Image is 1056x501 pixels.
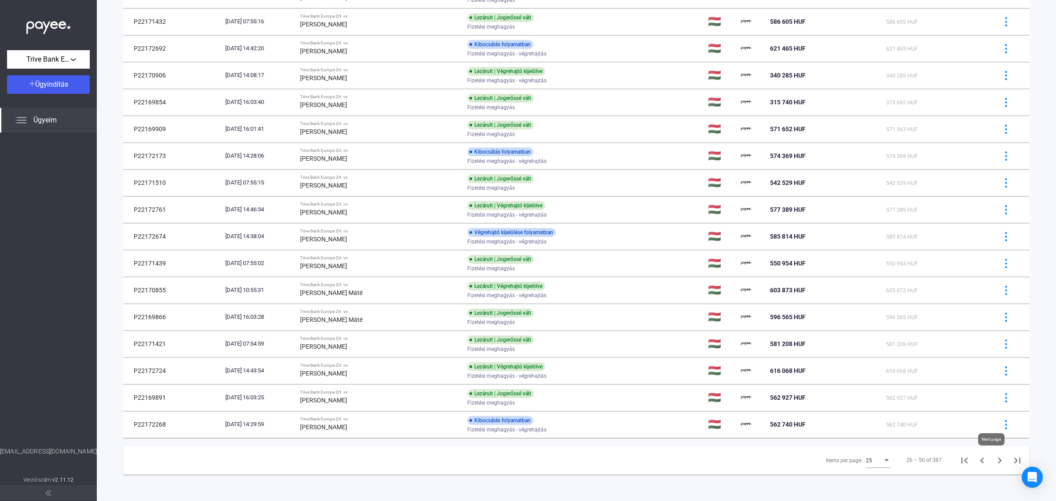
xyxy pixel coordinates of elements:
strong: [PERSON_NAME] [300,343,347,350]
span: 562 740 HUF [770,421,806,428]
span: 340 285 HUF [770,72,806,79]
span: 621 465 HUF [886,46,918,52]
button: more-blue [997,415,1015,434]
img: more-blue [1001,205,1011,214]
td: 🇭🇺 [704,250,737,276]
span: Trive Bank Europe Zrt. [26,54,70,65]
span: Fizetési meghagyás - végrehajtás [467,75,546,86]
div: Trive Bank Europe Zrt. vs [300,94,461,99]
td: 🇭🇺 [704,169,737,196]
td: 🇭🇺 [704,277,737,303]
span: 586 605 HUF [886,19,918,25]
strong: [PERSON_NAME] [300,182,347,189]
strong: [PERSON_NAME] [300,101,347,108]
td: P22169854 [123,89,222,115]
img: more-blue [1001,393,1011,402]
span: 562 927 HUF [886,395,918,401]
span: Fizetési meghagyás - végrehajtás [467,424,546,435]
td: P22170855 [123,277,222,303]
td: 🇭🇺 [704,8,737,35]
span: 25 [866,457,872,464]
td: P22172724 [123,357,222,384]
button: Last page [1008,451,1026,469]
div: [DATE] 16:03:28 [225,313,293,321]
span: 562 740 HUF [886,422,918,428]
button: First page [956,451,973,469]
strong: [PERSON_NAME] [300,236,347,243]
img: more-blue [1001,71,1011,80]
button: Ügyindítás [7,75,90,94]
span: 616 068 HUF [886,368,918,374]
td: P22170906 [123,62,222,88]
span: 542 529 HUF [886,180,918,186]
span: 315 740 HUF [770,99,806,106]
img: more-blue [1001,259,1011,268]
button: more-blue [997,388,1015,407]
div: [DATE] 16:01:41 [225,125,293,133]
span: Fizetési meghagyás - végrehajtás [467,290,546,301]
div: Lezárult | Jogerőssé vált [467,174,534,183]
img: payee-logo [741,312,752,322]
td: 🇭🇺 [704,89,737,115]
img: more-blue [1001,125,1011,134]
img: arrow-double-left-grey.svg [46,490,51,496]
strong: [PERSON_NAME] [300,370,347,377]
img: more-blue [1001,420,1011,429]
span: 571 652 HUF [770,125,806,133]
span: 340 285 HUF [886,73,918,79]
div: Lezárult | Jogerőssé vált [467,255,534,264]
button: Trive Bank Europe Zrt. [7,50,90,69]
div: Végrehajtó kijelölése folyamatban [467,228,556,237]
strong: [PERSON_NAME] [300,397,347,404]
strong: [PERSON_NAME] [300,209,347,216]
span: 315 692 HUF [886,99,918,106]
strong: [PERSON_NAME] [300,128,347,135]
img: more-blue [1001,17,1011,26]
span: 585 814 HUF [770,233,806,240]
div: [DATE] 14:38:04 [225,232,293,241]
span: 571 563 HUF [886,126,918,133]
td: P22172173 [123,143,222,169]
div: Kibocsátás folyamatban [467,416,533,425]
span: Fizetési meghagyás [467,102,515,113]
td: P22172674 [123,223,222,250]
td: 🇭🇺 [704,35,737,62]
button: more-blue [997,173,1015,192]
span: 577 389 HUF [770,206,806,213]
td: P22172268 [123,411,222,438]
span: 585 814 HUF [886,234,918,240]
button: Previous page [973,451,991,469]
div: Trive Bank Europe Zrt. vs [300,309,461,314]
td: 🇭🇺 [704,331,737,357]
img: more-blue [1001,366,1011,376]
span: 550 954 HUF [886,261,918,267]
img: payee-logo [741,124,752,134]
div: Next page [978,433,1005,446]
div: [DATE] 16:03:25 [225,393,293,402]
strong: [PERSON_NAME] Máté [300,316,363,323]
div: Items per page: [826,455,862,466]
button: more-blue [997,281,1015,299]
div: Lezárult | Jogerőssé vált [467,335,534,344]
td: 🇭🇺 [704,411,737,438]
div: [DATE] 10:55:31 [225,286,293,295]
img: more-blue [1001,44,1011,53]
td: P22172692 [123,35,222,62]
span: 550 954 HUF [770,260,806,267]
div: Trive Bank Europe Zrt. vs [300,363,461,368]
div: Trive Bank Europe Zrt. vs [300,121,461,126]
img: payee-logo [741,177,752,188]
span: 574 369 HUF [886,153,918,159]
div: Lezárult | Végrehajtó kijelölve [467,67,545,76]
strong: [PERSON_NAME] [300,262,347,269]
button: more-blue [997,93,1015,111]
button: more-blue [997,66,1015,85]
img: payee-logo [741,392,752,403]
button: more-blue [997,308,1015,326]
img: payee-logo [741,339,752,349]
img: payee-logo [741,16,752,27]
img: payee-logo [741,151,752,161]
img: more-blue [1001,313,1011,322]
td: P22169866 [123,304,222,330]
button: Next page [991,451,1008,469]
